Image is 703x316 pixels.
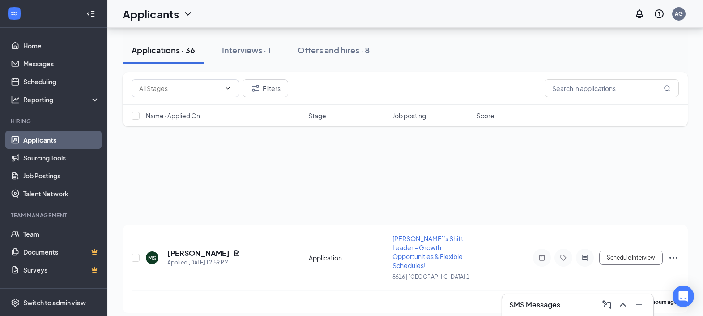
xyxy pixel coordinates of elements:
[309,253,388,262] div: Application
[601,299,612,310] svg: ComposeMessage
[477,111,494,120] span: Score
[23,55,100,73] a: Messages
[23,149,100,167] a: Sourcing Tools
[23,167,100,185] a: Job Postings
[509,300,560,310] h3: SMS Messages
[654,9,665,19] svg: QuestionInfo
[250,83,261,94] svg: Filter
[23,131,100,149] a: Applicants
[618,299,628,310] svg: ChevronUp
[23,37,100,55] a: Home
[668,252,679,263] svg: Ellipses
[298,44,370,56] div: Offers and hires · 8
[10,9,19,18] svg: WorkstreamLogo
[222,44,271,56] div: Interviews · 1
[675,10,683,17] div: AG
[86,9,95,18] svg: Collapse
[392,234,463,269] span: [PERSON_NAME]’s Shift Leader – Growth Opportunities & Flexible Schedules!
[634,9,645,19] svg: Notifications
[23,298,86,307] div: Switch to admin view
[537,254,547,261] svg: Note
[123,6,179,22] h1: Applicants
[11,95,20,104] svg: Analysis
[183,9,193,19] svg: ChevronDown
[23,73,100,91] a: Scheduling
[233,250,240,257] svg: Document
[167,248,230,258] h5: [PERSON_NAME]
[11,212,98,219] div: Team Management
[167,258,240,267] div: Applied [DATE] 12:59 PM
[558,254,569,261] svg: Tag
[600,298,614,312] button: ComposeMessage
[23,243,100,261] a: DocumentsCrown
[632,298,646,312] button: Minimize
[23,225,100,243] a: Team
[673,286,694,307] div: Open Intercom Messenger
[11,298,20,307] svg: Settings
[545,79,679,97] input: Search in applications
[23,261,100,279] a: SurveysCrown
[308,111,326,120] span: Stage
[148,254,156,262] div: MS
[132,44,195,56] div: Applications · 36
[579,254,590,261] svg: ActiveChat
[243,79,288,97] button: Filter Filters
[139,83,221,93] input: All Stages
[146,111,200,120] span: Name · Applied On
[23,185,100,203] a: Talent Network
[224,85,231,92] svg: ChevronDown
[664,85,671,92] svg: MagnifyingGlass
[634,299,644,310] svg: Minimize
[648,299,677,305] b: 2 hours ago
[392,273,469,280] span: 8616 | [GEOGRAPHIC_DATA] 1
[11,117,98,125] div: Hiring
[392,111,426,120] span: Job posting
[616,298,630,312] button: ChevronUp
[23,95,100,104] div: Reporting
[599,251,663,265] button: Schedule Interview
